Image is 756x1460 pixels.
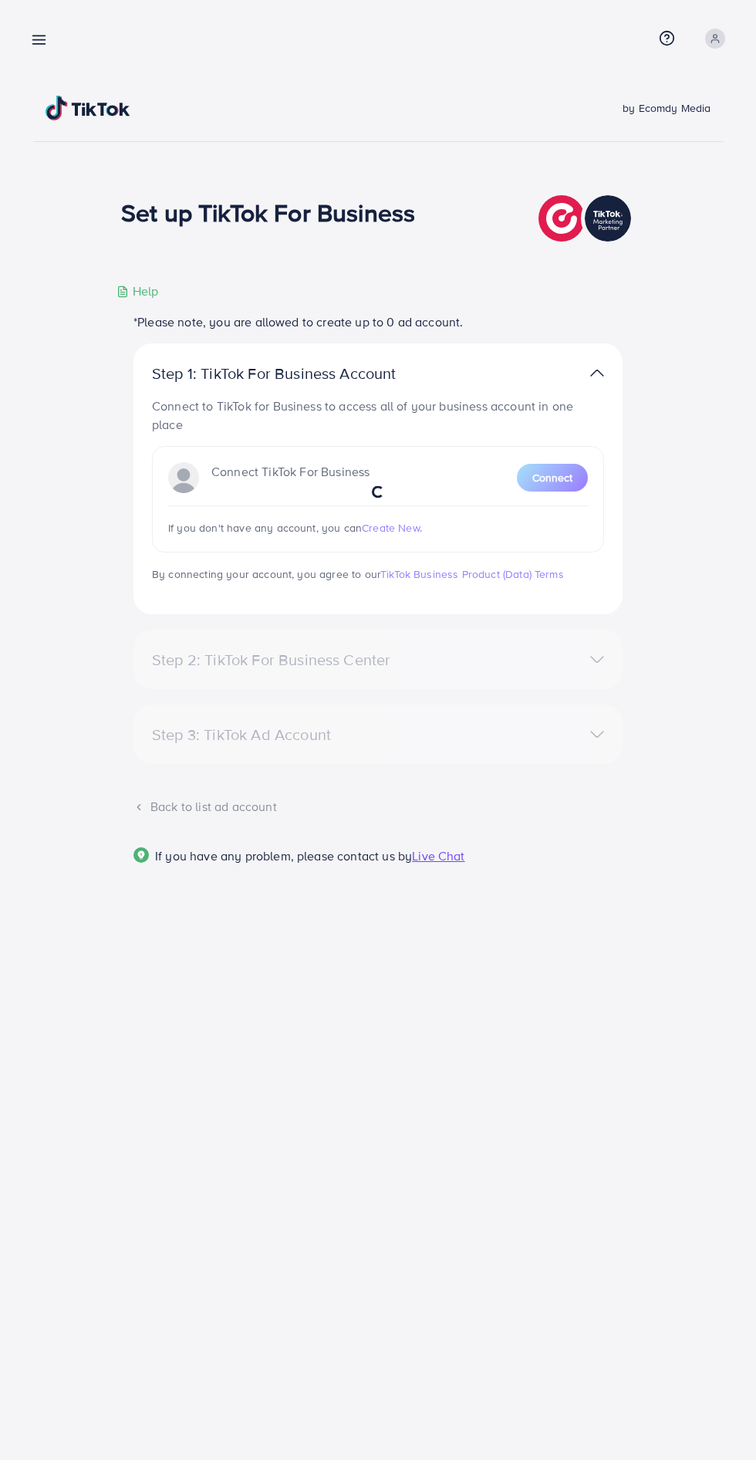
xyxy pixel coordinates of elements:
span: Live Chat [412,847,464,864]
span: If you have any problem, please contact us by [155,847,412,864]
div: Help [116,282,159,300]
img: TikTok partner [590,362,604,384]
img: TikTok [46,96,130,120]
p: *Please note, you are allowed to create up to 0 ad account. [133,313,623,331]
img: Popup guide [133,847,149,863]
h1: Set up TikTok For Business [121,198,415,227]
img: TikTok partner [538,191,635,245]
span: by Ecomdy Media [623,100,710,116]
p: Step 1: TikTok For Business Account [152,364,445,383]
div: Back to list ad account [133,798,623,816]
